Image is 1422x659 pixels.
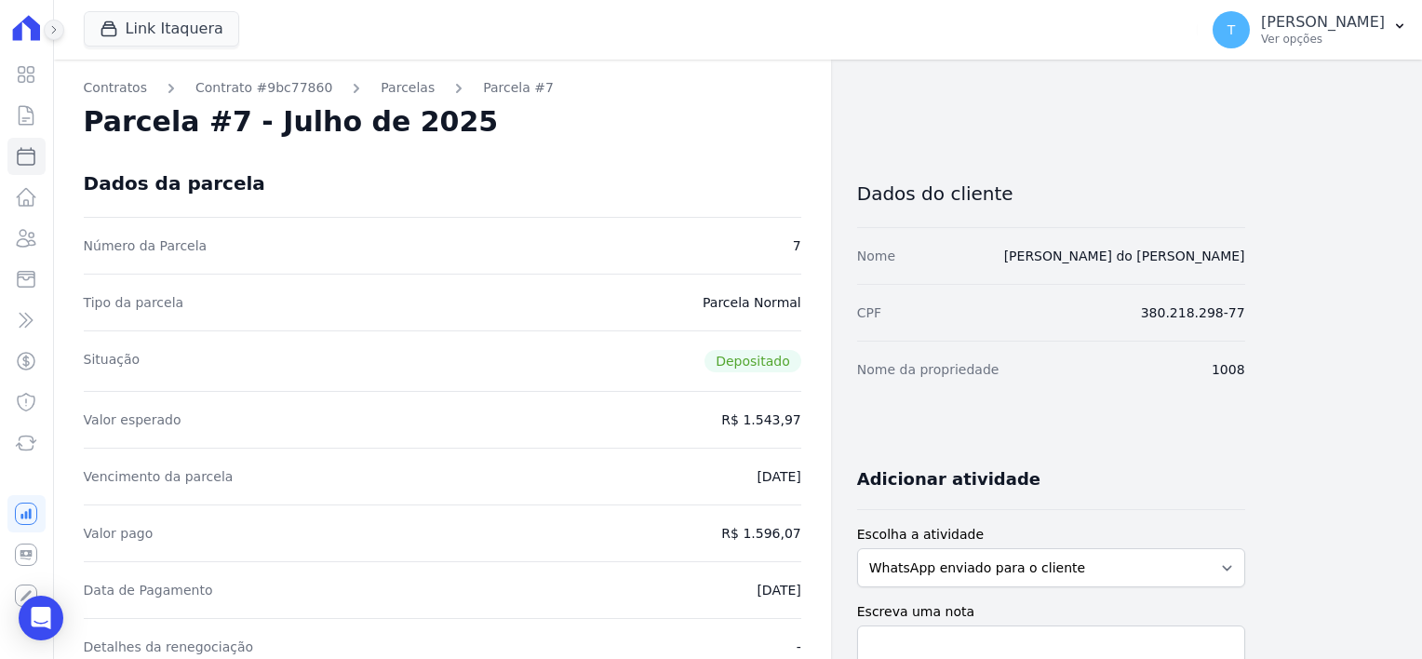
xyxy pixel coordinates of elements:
[857,182,1245,205] h3: Dados do cliente
[1261,13,1385,32] p: [PERSON_NAME]
[1004,249,1245,263] a: [PERSON_NAME] do [PERSON_NAME]
[84,524,154,543] dt: Valor pago
[84,78,801,98] nav: Breadcrumb
[84,293,184,312] dt: Tipo da parcela
[84,78,147,98] a: Contratos
[84,172,265,195] div: Dados da parcela
[793,236,801,255] dd: 7
[703,293,801,312] dd: Parcela Normal
[1212,360,1245,379] dd: 1008
[857,468,1040,491] h3: Adicionar atividade
[1141,303,1245,322] dd: 380.218.298-77
[381,78,435,98] a: Parcelas
[857,360,999,379] dt: Nome da propriedade
[84,581,213,599] dt: Data de Pagamento
[84,350,141,372] dt: Situação
[1227,23,1236,36] span: T
[84,105,499,139] h2: Parcela #7 - Julho de 2025
[857,303,881,322] dt: CPF
[857,525,1245,545] label: Escolha a atividade
[857,602,1245,622] label: Escreva uma nota
[704,350,801,372] span: Depositado
[757,581,800,599] dd: [DATE]
[797,638,801,656] dd: -
[84,638,254,656] dt: Detalhes da renegociação
[483,78,554,98] a: Parcela #7
[84,236,208,255] dt: Número da Parcela
[757,467,800,486] dd: [DATE]
[84,410,181,429] dt: Valor esperado
[721,524,800,543] dd: R$ 1.596,07
[84,467,234,486] dt: Vencimento da parcela
[857,247,895,265] dt: Nome
[721,410,800,429] dd: R$ 1.543,97
[1198,4,1422,56] button: T [PERSON_NAME] Ver opções
[1261,32,1385,47] p: Ver opções
[84,11,239,47] button: Link Itaquera
[19,596,63,640] div: Open Intercom Messenger
[195,78,332,98] a: Contrato #9bc77860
